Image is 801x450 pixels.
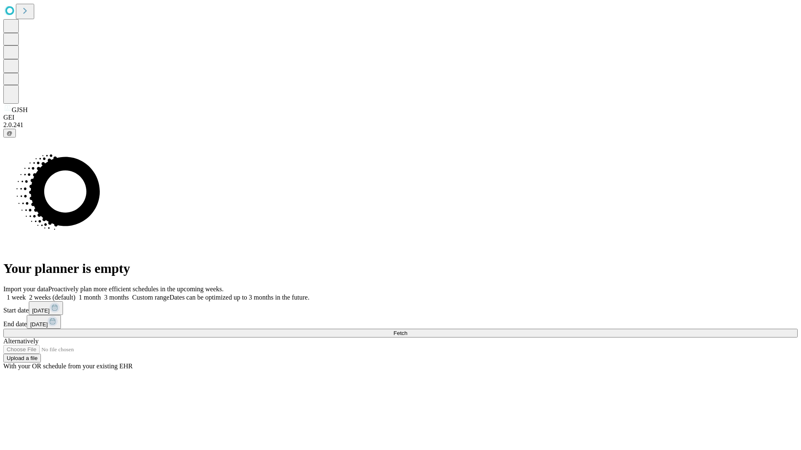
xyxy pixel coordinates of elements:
div: 2.0.241 [3,121,798,129]
span: Fetch [393,330,407,336]
button: [DATE] [27,315,61,329]
div: End date [3,315,798,329]
span: 2 weeks (default) [29,294,76,301]
span: Dates can be optimized up to 3 months in the future. [169,294,309,301]
button: [DATE] [29,301,63,315]
button: Fetch [3,329,798,337]
span: Proactively plan more efficient schedules in the upcoming weeks. [48,285,224,292]
div: Start date [3,301,798,315]
span: 3 months [104,294,129,301]
span: @ [7,130,13,136]
span: Import your data [3,285,48,292]
span: [DATE] [32,307,50,314]
span: Alternatively [3,337,38,345]
span: 1 week [7,294,26,301]
span: 1 month [79,294,101,301]
button: Upload a file [3,354,41,362]
span: [DATE] [30,321,48,327]
div: GEI [3,114,798,121]
span: Custom range [132,294,169,301]
h1: Your planner is empty [3,261,798,276]
button: @ [3,129,16,137]
span: With your OR schedule from your existing EHR [3,362,133,370]
span: GJSH [12,106,28,113]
